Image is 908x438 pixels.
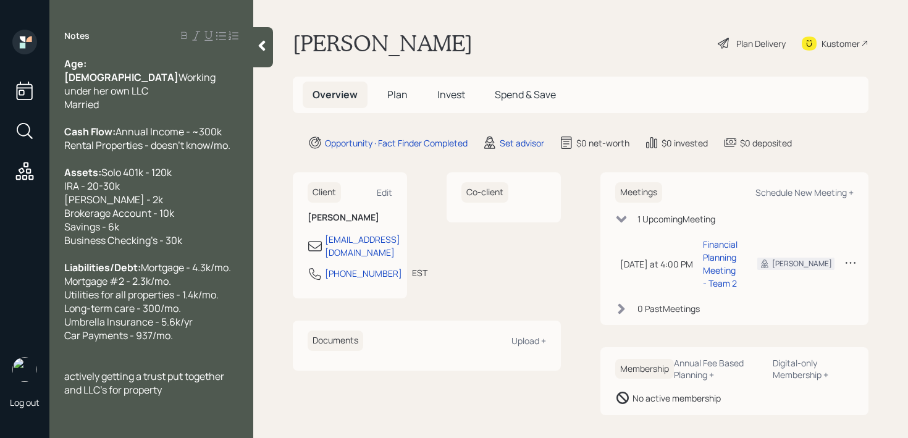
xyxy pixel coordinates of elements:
[495,88,556,101] span: Spend & Save
[10,397,40,408] div: Log out
[64,261,231,342] span: Mortgage - 4.3k/mo. Mortgage #2 - 2.3k/mo. Utilities for all properties - 1.4k/mo. Long-term care...
[64,166,101,179] span: Assets:
[437,88,465,101] span: Invest
[772,258,832,269] div: [PERSON_NAME]
[64,57,179,84] span: Age: [DEMOGRAPHIC_DATA]
[633,392,721,405] div: No active membership
[822,37,860,50] div: Kustomer
[736,37,786,50] div: Plan Delivery
[674,357,763,381] div: Annual Fee Based Planning +
[662,137,708,150] div: $0 invested
[64,125,230,152] span: Annual Income - ~300k Rental Properties - doesn't know/mo.
[293,30,473,57] h1: [PERSON_NAME]
[620,258,693,271] div: [DATE] at 4:00 PM
[12,357,37,382] img: retirable_logo.png
[64,30,90,42] label: Notes
[461,182,508,203] h6: Co-client
[325,233,400,259] div: [EMAIL_ADDRESS][DOMAIN_NAME]
[412,266,427,279] div: EST
[308,331,363,351] h6: Documents
[387,88,408,101] span: Plan
[511,335,546,347] div: Upload +
[637,302,700,315] div: 0 Past Meeting s
[500,137,544,150] div: Set advisor
[308,213,392,223] h6: [PERSON_NAME]
[637,213,715,225] div: 1 Upcoming Meeting
[64,166,182,247] span: Solo 401k - 120k IRA - 20-30k [PERSON_NAME] - 2k Brokerage Account - 10k Savings - 6k Business Ch...
[755,187,854,198] div: Schedule New Meeting +
[64,369,226,397] span: actively getting a trust put together and LLC's for property
[308,182,341,203] h6: Client
[740,137,792,150] div: $0 deposited
[773,357,854,381] div: Digital-only Membership +
[64,261,141,274] span: Liabilities/Debt:
[64,70,217,111] span: Working under her own LLC Married
[325,137,468,150] div: Opportunity · Fact Finder Completed
[64,125,116,138] span: Cash Flow:
[576,137,629,150] div: $0 net-worth
[615,182,662,203] h6: Meetings
[325,267,402,280] div: [PHONE_NUMBER]
[377,187,392,198] div: Edit
[703,238,738,290] div: Financial Planning Meeting - Team 2
[313,88,358,101] span: Overview
[615,359,674,379] h6: Membership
